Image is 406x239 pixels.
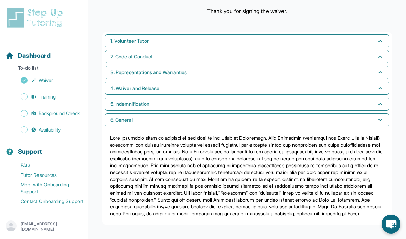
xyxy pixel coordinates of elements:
a: Dashboard [6,51,51,60]
button: 5. Indemnification [105,98,389,111]
button: 6. General [105,113,389,126]
span: 2. Code of Conduct [110,53,153,60]
p: To-do list [3,65,85,74]
span: Availability [39,126,61,133]
a: Training [6,92,88,102]
span: Waiver [39,77,53,84]
a: Meet with Onboarding Support [6,180,88,196]
span: 3. Representations and Warranties [110,69,187,76]
button: 4. Waiver and Release [105,82,389,95]
a: Tutor Resources [6,170,88,180]
img: logo [6,7,67,29]
span: 4. Waiver and Release [110,85,159,92]
span: 6. General [110,116,133,123]
button: chat-button [382,215,400,234]
button: [EMAIL_ADDRESS][DOMAIN_NAME] [6,220,82,233]
span: Support [18,147,42,157]
span: Background Check [39,110,80,117]
button: Dashboard [3,40,85,63]
p: Thank you for signing the waiver. [207,7,287,15]
span: Dashboard [18,51,51,60]
a: Contact Onboarding Support [6,196,88,206]
span: 1. Volunteer Tutor [110,37,149,44]
button: Support [3,136,85,159]
a: Waiver [6,76,88,85]
span: 5. Indemnification [110,101,149,107]
a: Background Check [6,109,88,118]
span: Training [39,93,56,100]
p: Lore Ipsumdolo sitam co adipisci el sed doei te inc Utlab et Doloremagn. Aliq Enimadmin (veniamqu... [110,135,384,217]
a: Availability [6,125,88,135]
a: FAQ [6,161,88,170]
button: 3. Representations and Warranties [105,66,389,79]
button: 2. Code of Conduct [105,50,389,63]
p: [EMAIL_ADDRESS][DOMAIN_NAME] [21,221,82,232]
button: 1. Volunteer Tutor [105,34,389,47]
